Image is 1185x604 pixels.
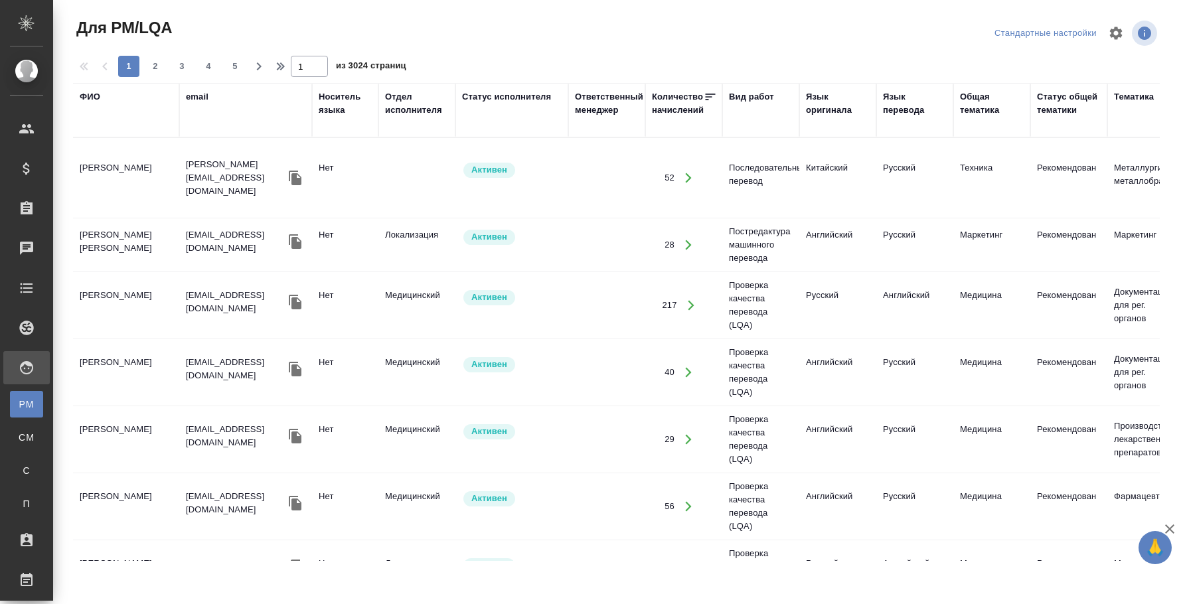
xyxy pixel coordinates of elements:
[665,171,674,185] div: 52
[462,161,562,179] div: Рядовой исполнитель: назначай с учетом рейтинга
[462,423,562,441] div: Рядовой исполнитель: назначай с учетом рейтинга
[171,60,193,73] span: 3
[73,483,179,530] td: [PERSON_NAME]
[799,155,876,201] td: Китайский
[675,165,702,192] button: Открыть работы
[1144,534,1166,562] span: 🙏
[799,550,876,597] td: Русский
[285,292,305,312] button: Скопировать
[953,282,1030,329] td: Медицина
[1132,21,1160,46] span: Посмотреть информацию
[186,356,285,382] p: [EMAIL_ADDRESS][DOMAIN_NAME]
[722,339,799,406] td: Проверка качества перевода (LQA)
[378,349,455,396] td: Медицинский
[675,359,702,386] button: Открыть работы
[953,155,1030,201] td: Техника
[876,155,953,201] td: Русский
[312,222,378,268] td: Нет
[285,359,305,379] button: Скопировать
[312,155,378,201] td: Нет
[10,491,43,517] a: П
[678,560,705,587] button: Открыть работы
[575,90,643,117] div: Ответственный менеджер
[285,232,305,252] button: Скопировать
[665,366,674,379] div: 40
[312,349,378,396] td: Нет
[1139,531,1172,564] button: 🙏
[722,155,799,201] td: Последовательный перевод
[1030,550,1107,597] td: Рекомендован
[1107,550,1184,597] td: Маркетинг
[471,425,507,438] p: Активен
[462,557,562,575] div: Рядовой исполнитель: назначай с учетом рейтинга
[662,299,676,312] div: 217
[652,90,704,117] div: Количество начислений
[287,557,307,577] button: Скопировать
[991,23,1100,44] div: split button
[80,90,100,104] div: ФИО
[675,426,702,453] button: Открыть работы
[722,218,799,271] td: Постредактура машинного перевода
[73,416,179,463] td: [PERSON_NAME]
[171,56,193,77] button: 3
[73,282,179,329] td: [PERSON_NAME]
[665,433,674,446] div: 29
[876,282,953,329] td: Английский
[953,550,1030,597] td: Маркетинг
[145,56,166,77] button: 2
[471,230,507,244] p: Активен
[722,473,799,540] td: Проверка качества перевода (LQA)
[1107,155,1184,201] td: Металлургия и металлобработка
[471,559,507,572] p: Активен
[378,416,455,463] td: Медицинский
[876,416,953,463] td: Русский
[186,90,208,104] div: email
[17,464,37,477] span: С
[1107,346,1184,399] td: Документация для рег. органов
[876,222,953,268] td: Русский
[1037,90,1101,117] div: Статус общей тематики
[471,492,507,505] p: Активен
[799,416,876,463] td: Английский
[10,391,43,417] a: PM
[10,457,43,484] a: С
[1030,483,1107,530] td: Рекомендован
[665,238,674,252] div: 28
[1030,222,1107,268] td: Рекомендован
[722,272,799,339] td: Проверка качества перевода (LQA)
[462,289,562,307] div: Рядовой исполнитель: назначай с учетом рейтинга
[198,56,219,77] button: 4
[471,163,507,177] p: Активен
[312,550,378,597] td: Нет
[678,292,705,319] button: Открыть работы
[378,282,455,329] td: Медицинский
[665,500,674,513] div: 56
[10,424,43,451] a: CM
[312,483,378,530] td: Нет
[198,60,219,73] span: 4
[806,90,870,117] div: Язык оригинала
[17,431,37,444] span: CM
[462,490,562,508] div: Рядовой исполнитель: назначай с учетом рейтинга
[883,90,947,117] div: Язык перевода
[1107,222,1184,268] td: Маркетинг
[953,222,1030,268] td: Маркетинг
[876,349,953,396] td: Русский
[224,60,246,73] span: 5
[1030,155,1107,201] td: Рекомендован
[73,550,179,597] td: [PERSON_NAME]
[462,90,551,104] div: Статус исполнителя
[1114,90,1154,104] div: Тематика
[319,90,372,117] div: Носитель языка
[73,222,179,268] td: [PERSON_NAME] [PERSON_NAME]
[378,222,455,268] td: Локализация
[17,497,37,510] span: П
[285,168,305,188] button: Скопировать
[186,490,285,516] p: [EMAIL_ADDRESS][DOMAIN_NAME]
[17,398,37,411] span: PM
[73,155,179,201] td: [PERSON_NAME]
[953,349,1030,396] td: Медицина
[675,493,702,520] button: Открыть работы
[1107,279,1184,332] td: Документация для рег. органов
[953,483,1030,530] td: Медицина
